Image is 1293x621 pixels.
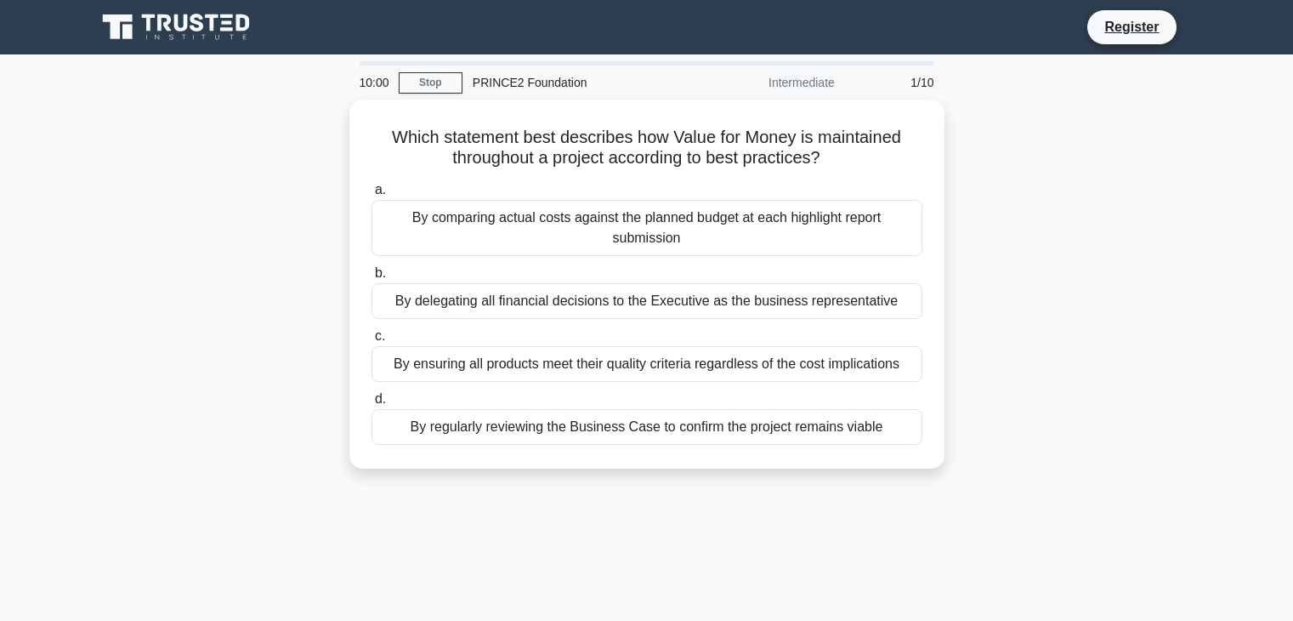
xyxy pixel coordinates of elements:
[696,66,845,100] div: Intermediate
[399,72,462,94] a: Stop
[462,66,696,100] div: PRINCE2 Foundation
[375,328,385,343] span: c.
[371,283,922,319] div: By delegating all financial decisions to the Executive as the business representative
[375,391,386,406] span: d.
[375,182,386,197] span: a.
[370,127,924,169] h5: Which statement best describes how Value for Money is maintained throughout a project according t...
[375,265,386,280] span: b.
[371,346,922,382] div: By ensuring all products meet their quality criteria regardless of the cost implications
[1094,16,1169,37] a: Register
[371,200,922,256] div: By comparing actual costs against the planned budget at each highlight report submission
[349,66,399,100] div: 10:00
[845,66,944,100] div: 1/10
[371,409,922,445] div: By regularly reviewing the Business Case to confirm the project remains viable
